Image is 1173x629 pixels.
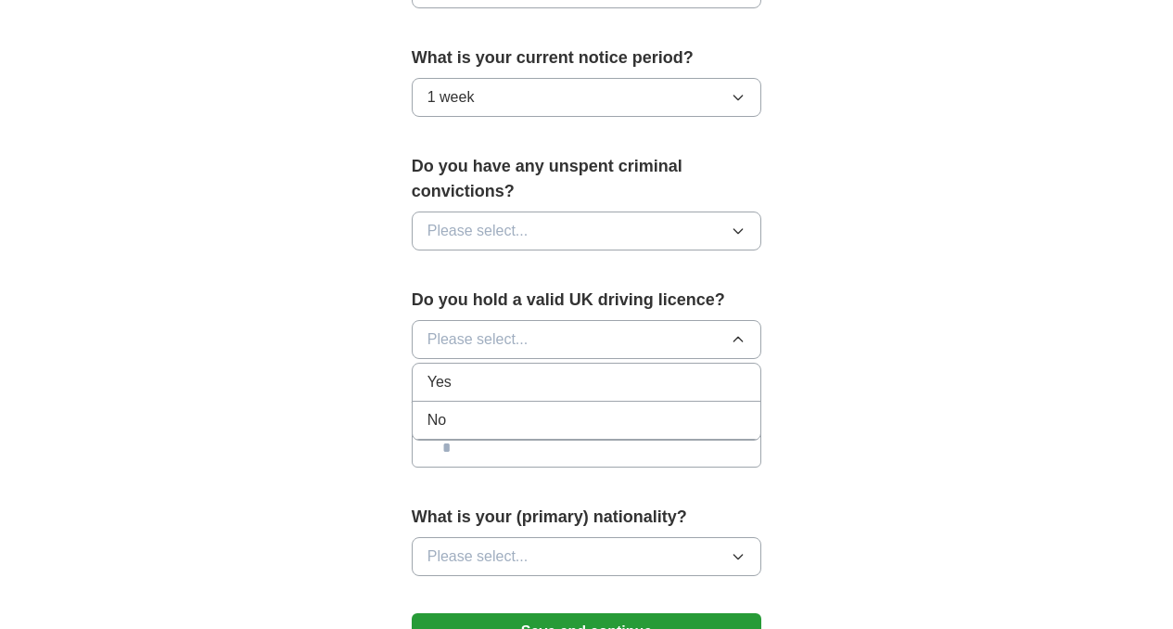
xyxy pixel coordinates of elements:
button: 1 week [412,78,762,117]
span: 1 week [427,86,475,109]
button: Please select... [412,320,762,359]
button: Please select... [412,537,762,576]
label: What is your current notice period? [412,45,762,71]
span: Yes [427,371,452,393]
span: Please select... [427,220,529,242]
button: Please select... [412,212,762,250]
span: Please select... [427,328,529,351]
label: What is your (primary) nationality? [412,505,762,530]
label: Do you hold a valid UK driving licence? [412,288,762,313]
label: Do you have any unspent criminal convictions? [412,154,762,204]
span: Please select... [427,546,529,568]
span: No [427,409,446,431]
